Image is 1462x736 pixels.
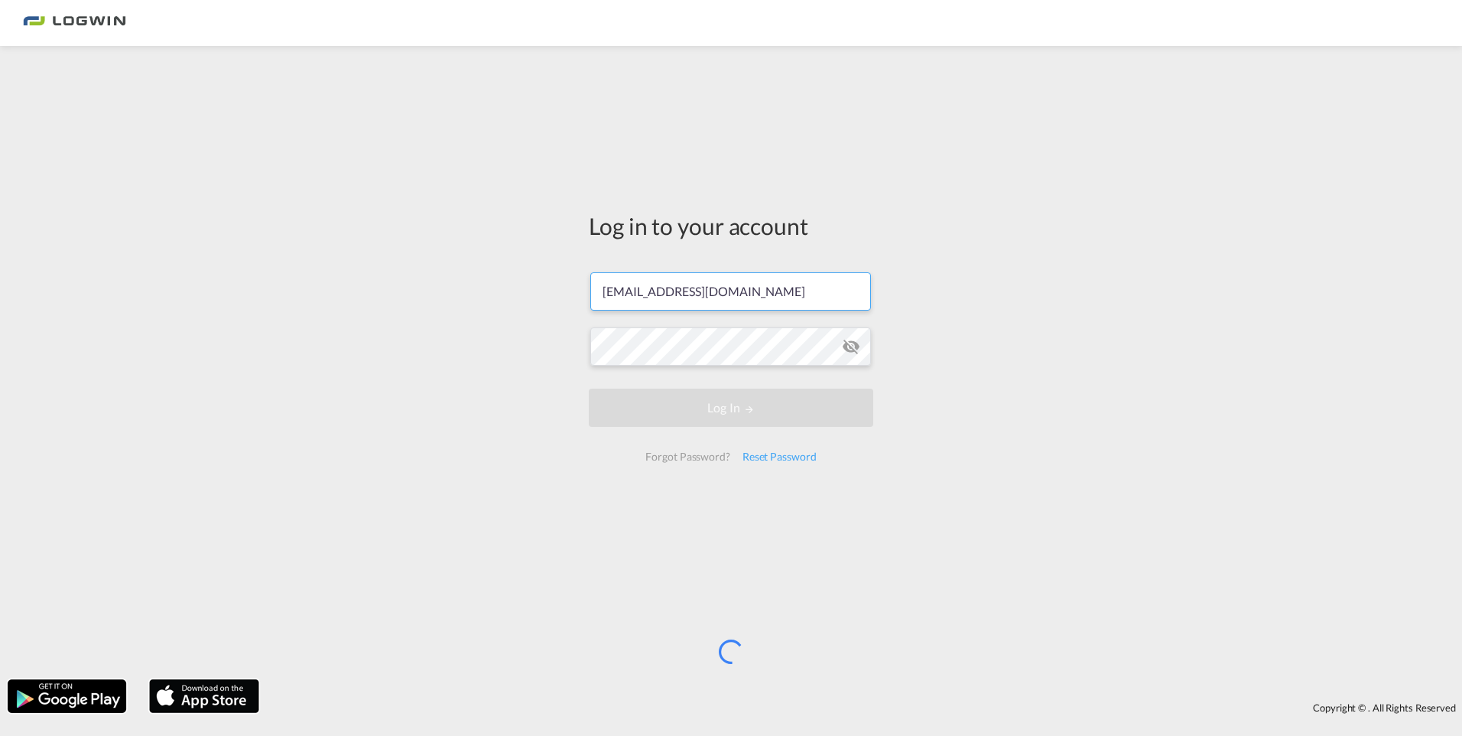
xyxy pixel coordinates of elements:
[842,337,860,356] md-icon: icon-eye-off
[267,695,1462,721] div: Copyright © . All Rights Reserved
[736,443,823,471] div: Reset Password
[589,389,873,427] button: LOGIN
[639,443,736,471] div: Forgot Password?
[590,272,871,311] input: Enter email/phone number
[148,678,261,715] img: apple.png
[23,6,126,41] img: bc73a0e0d8c111efacd525e4c8ad7d32.png
[6,678,128,715] img: google.png
[589,210,873,242] div: Log in to your account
